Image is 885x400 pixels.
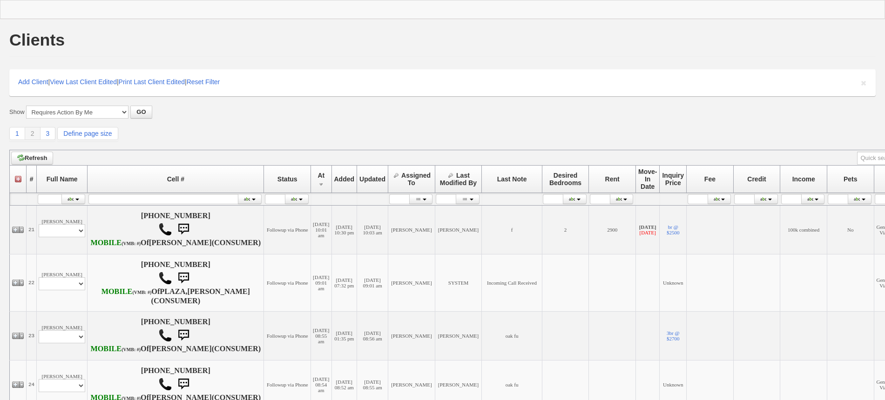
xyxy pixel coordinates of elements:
td: [DATE] 10:30 pm [331,206,357,254]
td: No [827,206,874,254]
img: call.png [158,222,172,236]
span: Desired Bedrooms [549,172,581,187]
td: Unknown [660,254,687,312]
div: | | | [9,69,876,96]
a: 1 [9,127,25,140]
img: call.png [158,377,172,391]
span: Income [792,175,815,183]
th: # [27,166,37,193]
img: call.png [158,271,172,285]
a: 2 [25,127,41,140]
a: br @ $2500 [667,224,680,235]
b: PLAZA,[PERSON_NAME] [160,287,250,296]
span: Pets [844,175,858,183]
h4: [PHONE_NUMBER] Of (CONSUMER) [89,260,262,305]
a: Define page size [57,127,118,140]
td: f [482,206,542,254]
font: (VMB: #) [122,347,141,352]
span: Rent [605,175,620,183]
span: At [318,172,324,179]
b: [PERSON_NAME] [149,239,212,247]
img: call.png [158,328,172,342]
td: Followup via Phone [264,206,311,254]
td: [DATE] 09:01 am [311,254,331,312]
a: Reset Filter [187,78,220,86]
td: 22 [27,254,37,312]
b: T-Mobile USA, Inc. [101,287,152,296]
a: 3br @ $2700 [667,330,680,341]
font: MOBILE [90,239,122,247]
td: [PERSON_NAME] [37,312,88,360]
td: [PERSON_NAME] [388,312,435,360]
b: T-Mobile USA, Inc. [90,239,141,247]
td: SYSTEM [435,254,482,312]
font: (VMB: #) [122,241,141,246]
h4: [PHONE_NUMBER] Of (CONSUMER) [89,212,262,248]
td: Followup via Phone [264,312,311,360]
td: [DATE] 07:32 pm [331,254,357,312]
font: (VMB: #) [132,290,151,295]
td: 2 [542,206,589,254]
td: [PERSON_NAME] [435,206,482,254]
h1: Clients [9,32,65,48]
span: Assigned To [401,172,431,187]
b: T-Mobile USA, Inc. [90,345,141,353]
td: Incoming Call Received [482,254,542,312]
h4: [PHONE_NUMBER] Of (CONSUMER) [89,318,262,354]
td: [DATE] 10:03 am [357,206,388,254]
td: [DATE] 10:01 am [311,206,331,254]
font: MOBILE [101,287,133,296]
td: oak fu [482,312,542,360]
span: Credit [747,175,766,183]
td: [PERSON_NAME] [388,206,435,254]
span: Inquiry Price [662,172,684,187]
td: [PERSON_NAME] [37,206,88,254]
b: [DATE] [639,224,656,230]
font: [DATE] [639,230,655,235]
label: Show [9,108,25,116]
td: Followup via Phone [264,254,311,312]
span: Added [334,175,355,183]
td: 2900 [589,206,636,254]
span: Full Name [47,175,78,183]
img: sms.png [174,220,193,239]
span: Cell # [167,175,184,183]
a: View Last Client Edited [50,78,117,86]
td: 21 [27,206,37,254]
img: sms.png [174,326,193,345]
b: [PERSON_NAME] [149,345,212,353]
span: Move-In Date [638,168,657,190]
td: [DATE] 08:55 am [311,312,331,360]
td: 23 [27,312,37,360]
td: 100k combined [780,206,827,254]
span: Status [277,175,297,183]
a: Print Last Client Edited [119,78,185,86]
td: [PERSON_NAME] [435,312,482,360]
a: 3 [41,127,56,140]
td: [DATE] 09:01 am [357,254,388,312]
button: GO [130,106,152,119]
span: Last Modified By [440,172,477,187]
td: [DATE] 08:56 am [357,312,388,360]
td: [PERSON_NAME] [388,254,435,312]
img: sms.png [174,269,193,287]
span: Updated [359,175,385,183]
span: Fee [704,175,716,183]
a: Add Client [18,78,48,86]
td: [PERSON_NAME] [37,254,88,312]
span: Last Note [497,175,527,183]
font: MOBILE [90,345,122,353]
img: sms.png [174,375,193,393]
a: Refresh [11,152,53,165]
td: [DATE] 01:35 pm [331,312,357,360]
